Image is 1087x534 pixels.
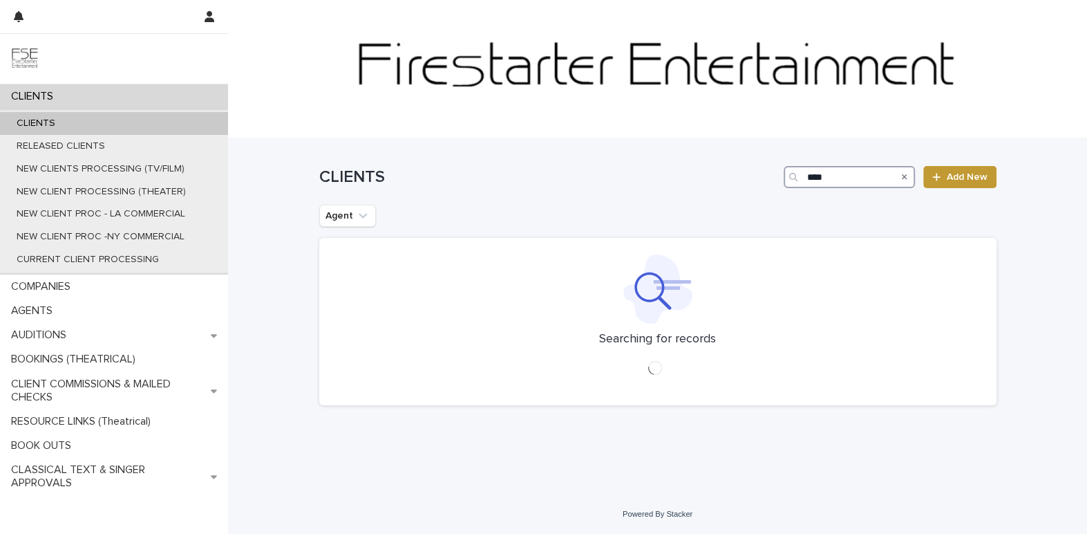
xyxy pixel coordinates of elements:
p: CURRENT CLIENT PROCESSING [6,254,170,266]
input: Search [784,166,915,188]
span: Add New [947,172,987,182]
p: RELEASED CLIENTS [6,140,116,152]
h1: CLIENTS [319,167,779,187]
p: NEW CLIENT PROCESSING (THEATER) [6,186,197,198]
p: CLIENT COMMISSIONS & MAILED CHECKS [6,378,211,404]
p: RESOURCE LINKS (Theatrical) [6,415,162,428]
p: CLASSICAL TEXT & SINGER APPROVALS [6,463,211,490]
p: NEW CLIENT PROC - LA COMMERCIAL [6,208,196,220]
p: CLIENTS [6,90,64,103]
img: 9JgRvJ3ETPGCJDhvPVA5 [11,45,39,73]
p: COMPANIES [6,280,82,293]
p: Searching for records [599,332,716,347]
a: Add New [923,166,996,188]
button: Agent [319,205,376,227]
p: NEW CLIENTS PROCESSING (TV/FILM) [6,163,196,175]
p: AGENTS [6,304,64,317]
p: NEW CLIENT PROC -NY COMMERCIAL [6,231,196,243]
p: CLIENTS [6,118,66,129]
p: BOOK OUTS [6,439,82,452]
p: BOOKINGS (THEATRICAL) [6,353,146,366]
a: Powered By Stacker [623,510,692,518]
p: AUDITIONS [6,329,77,342]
